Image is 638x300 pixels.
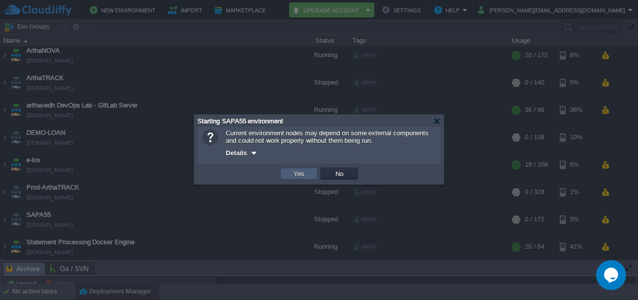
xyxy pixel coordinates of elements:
iframe: chat widget [596,260,628,290]
span: Details [226,149,247,157]
span: Current environment nodes may depend on some external components and could not work properly with... [226,129,429,144]
span: Starting SAPA55 environment [197,117,283,125]
button: Yes [291,169,308,178]
button: No [332,169,346,178]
